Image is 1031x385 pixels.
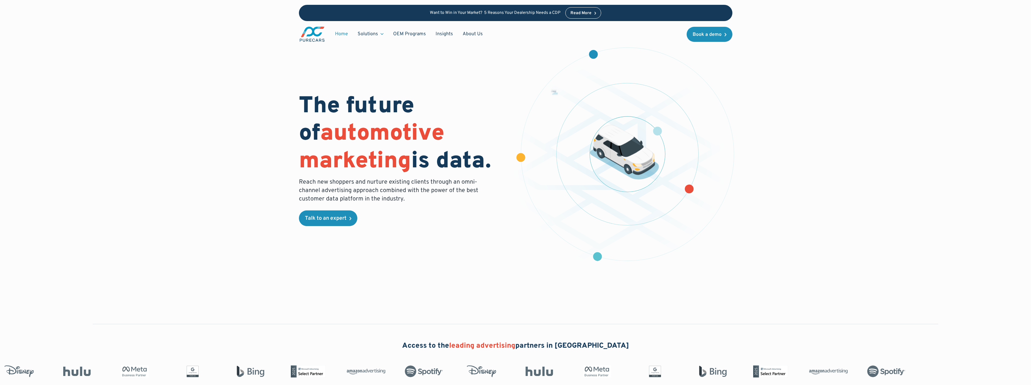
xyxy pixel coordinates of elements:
[693,32,722,37] div: Book a demo
[346,367,385,376] img: Amazon Advertising
[402,341,629,351] h2: Access to the partners in [GEOGRAPHIC_DATA]
[431,28,458,40] a: Insights
[299,210,357,226] a: Talk to an expert
[462,365,501,377] img: Disney
[809,367,847,376] img: Amazon Advertising
[565,7,601,19] a: Read More
[299,120,444,176] span: automotive marketing
[693,365,732,377] img: Bing
[388,28,431,40] a: OEM Programs
[305,216,346,221] div: Talk to an expert
[299,93,508,175] h1: The future of is data.
[570,11,592,15] div: Read More
[449,341,515,350] span: leading advertising
[57,367,96,376] img: Hulu
[590,125,659,180] img: illustration of a vehicle
[299,26,325,42] img: purecars logo
[520,367,558,376] img: Hulu
[687,27,732,42] a: Book a demo
[330,28,353,40] a: Home
[289,365,327,377] img: Microsoft Advertising Partner
[578,365,616,377] img: Meta Business Partner
[358,31,378,37] div: Solutions
[551,90,558,95] img: chart showing monthly dealership revenue of $7m
[867,365,905,377] img: Spotify
[353,28,388,40] div: Solutions
[404,365,443,377] img: Spotify
[635,365,674,377] img: Google Partner
[299,178,482,203] p: Reach new shoppers and nurture existing clients through an omni-channel advertising approach comb...
[299,26,325,42] a: main
[173,365,212,377] img: Google Partner
[115,365,154,377] img: Meta Business Partner
[458,28,488,40] a: About Us
[231,365,269,377] img: Bing
[430,11,561,16] p: Want to Win in Your Market? 5 Reasons Your Dealership Needs a CDP
[751,365,790,377] img: Microsoft Advertising Partner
